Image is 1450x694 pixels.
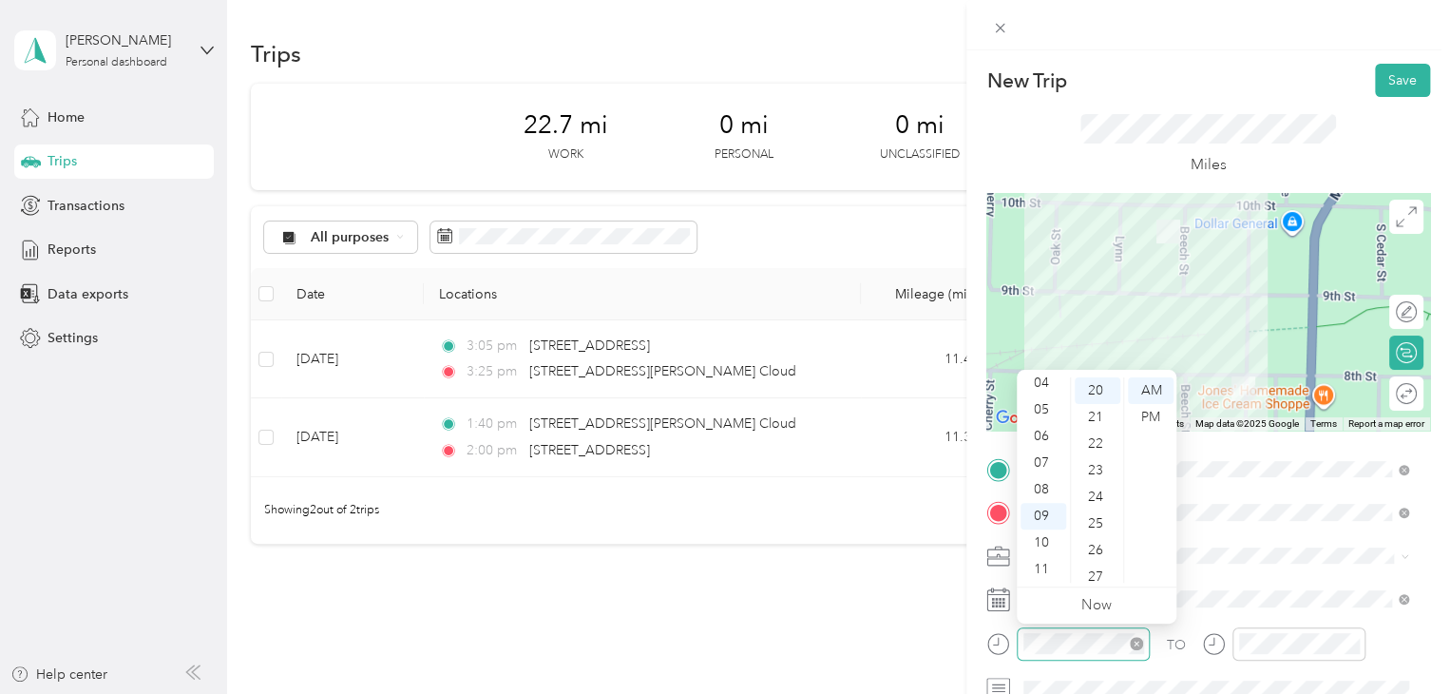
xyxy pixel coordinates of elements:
[1075,484,1120,511] div: 24
[1075,511,1120,537] div: 25
[986,67,1066,94] p: New Trip
[1075,457,1120,484] div: 23
[1130,637,1143,650] span: close-circle
[1021,450,1066,476] div: 07
[1348,418,1424,429] a: Report a map error
[1375,64,1430,97] button: Save
[1021,396,1066,423] div: 05
[1075,537,1120,564] div: 26
[1310,418,1337,429] a: Terms (opens in new tab)
[1021,503,1066,530] div: 09
[991,406,1054,431] img: Google
[1195,418,1299,429] span: Map data ©2025 Google
[1075,404,1120,431] div: 21
[1128,377,1173,404] div: AM
[1075,564,1120,590] div: 27
[1075,431,1120,457] div: 22
[1021,476,1066,503] div: 08
[1021,556,1066,583] div: 11
[1191,153,1227,177] p: Miles
[1167,635,1186,655] div: TO
[991,406,1054,431] a: Open this area in Google Maps (opens a new window)
[1128,404,1173,431] div: PM
[1344,588,1450,694] iframe: Everlance-gr Chat Button Frame
[1081,596,1112,614] a: Now
[1075,377,1120,404] div: 20
[1021,370,1066,396] div: 04
[1021,530,1066,556] div: 10
[1021,423,1066,450] div: 06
